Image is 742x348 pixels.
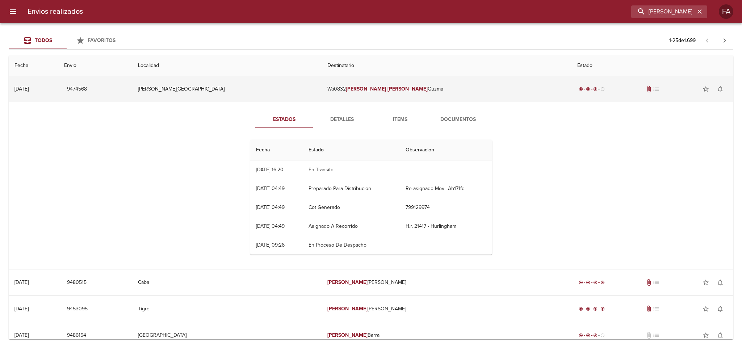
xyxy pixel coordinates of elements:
[67,85,87,94] span: 9474568
[250,140,303,160] th: Fecha
[713,328,728,343] button: Activar notificaciones
[717,85,724,93] span: notifications_none
[64,276,89,289] button: 9480515
[400,140,492,160] th: Observacion
[9,32,125,49] div: Tabs Envios
[35,37,52,43] span: Todos
[653,332,660,339] span: No tiene pedido asociado
[14,86,29,92] div: [DATE]
[132,296,322,322] td: Tigre
[699,82,713,96] button: Agregar a favoritos
[250,140,492,255] table: Tabla de seguimiento
[579,333,583,337] span: radio_button_checked
[586,87,590,91] span: radio_button_checked
[699,328,713,343] button: Agregar a favoritos
[713,82,728,96] button: Activar notificaciones
[256,185,285,192] div: [DATE] 04:49
[717,305,724,313] span: notifications_none
[653,85,660,93] span: No tiene pedido asociado
[14,306,29,312] div: [DATE]
[322,55,571,76] th: Destinatario
[327,279,368,285] em: [PERSON_NAME]
[717,332,724,339] span: notifications_none
[64,83,90,96] button: 9474568
[58,55,132,76] th: Envio
[719,4,733,19] div: Abrir información de usuario
[322,76,571,102] td: Wa0832 Guzma
[579,307,583,311] span: radio_button_checked
[586,333,590,337] span: radio_button_checked
[645,85,653,93] span: Tiene documentos adjuntos
[14,332,29,338] div: [DATE]
[4,3,22,20] button: menu
[600,280,605,285] span: radio_button_checked
[67,278,87,287] span: 9480515
[702,279,709,286] span: star_border
[600,87,605,91] span: radio_button_unchecked
[303,217,400,236] td: Asignado A Recorrido
[327,332,368,338] em: [PERSON_NAME]
[256,167,284,173] div: [DATE] 16:20
[645,305,653,313] span: Tiene documentos adjuntos
[645,332,653,339] span: No tiene documentos adjuntos
[28,6,83,17] h6: Envios realizados
[303,160,400,179] td: En Transito
[719,4,733,19] div: FA
[256,204,285,210] div: [DATE] 04:49
[577,279,606,286] div: Entregado
[255,111,487,128] div: Tabs detalle de guia
[571,55,733,76] th: Estado
[577,332,606,339] div: En viaje
[346,86,386,92] em: [PERSON_NAME]
[260,115,309,124] span: Estados
[586,307,590,311] span: radio_button_checked
[579,280,583,285] span: radio_button_checked
[88,37,116,43] span: Favoritos
[387,86,428,92] em: [PERSON_NAME]
[586,280,590,285] span: radio_button_checked
[699,302,713,316] button: Agregar a favoritos
[303,236,400,255] td: En Proceso De Despacho
[303,179,400,198] td: Preparado Para Distribucion
[376,115,425,124] span: Items
[400,179,492,198] td: Re-asignado Movil Ab171fd
[713,302,728,316] button: Activar notificaciones
[600,333,605,337] span: radio_button_unchecked
[645,279,653,286] span: Tiene documentos adjuntos
[702,332,709,339] span: star_border
[64,329,89,342] button: 9486154
[699,37,716,44] span: Pagina anterior
[600,307,605,311] span: radio_button_checked
[64,302,91,316] button: 9453095
[653,305,660,313] span: No tiene pedido asociado
[256,223,285,229] div: [DATE] 04:49
[303,140,400,160] th: Estado
[67,305,88,314] span: 9453095
[67,331,86,340] span: 9486154
[579,87,583,91] span: radio_button_checked
[717,279,724,286] span: notifications_none
[699,275,713,290] button: Agregar a favoritos
[256,242,285,248] div: [DATE] 09:26
[400,198,492,217] td: 799129974
[322,296,571,322] td: [PERSON_NAME]
[9,55,58,76] th: Fecha
[318,115,367,124] span: Detalles
[433,115,483,124] span: Documentos
[669,37,696,44] p: 1 - 25 de 1.699
[132,269,322,295] td: Caba
[577,305,606,313] div: Entregado
[702,85,709,93] span: star_border
[593,333,598,337] span: radio_button_checked
[327,306,368,312] em: [PERSON_NAME]
[716,32,733,49] span: Pagina siguiente
[132,76,322,102] td: [PERSON_NAME][GEOGRAPHIC_DATA]
[653,279,660,286] span: No tiene pedido asociado
[713,275,728,290] button: Activar notificaciones
[593,307,598,311] span: radio_button_checked
[132,55,322,76] th: Localidad
[322,269,571,295] td: [PERSON_NAME]
[303,198,400,217] td: Cot Generado
[14,279,29,285] div: [DATE]
[593,87,598,91] span: radio_button_checked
